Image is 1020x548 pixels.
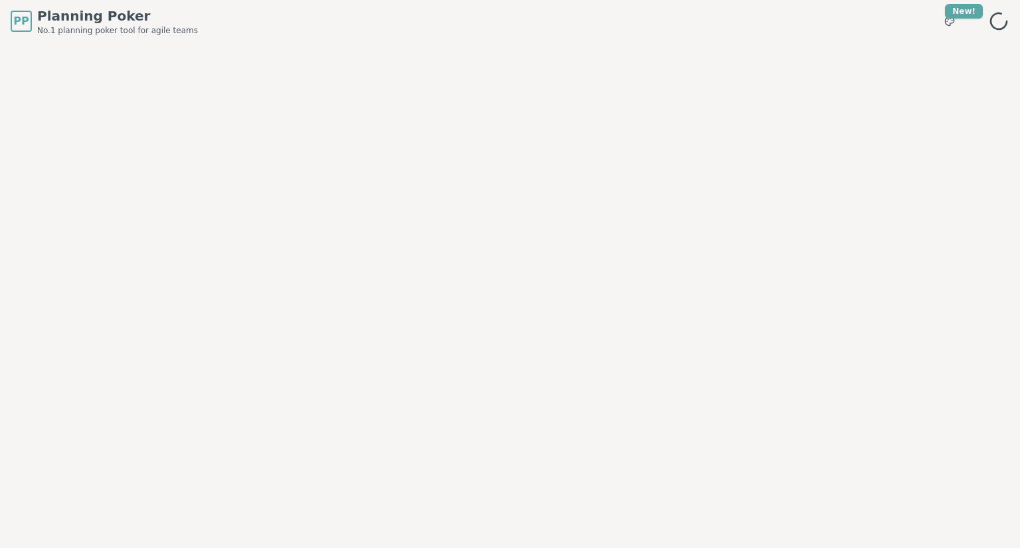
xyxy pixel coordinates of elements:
span: PP [13,13,29,29]
a: PPPlanning PokerNo.1 planning poker tool for agile teams [11,7,198,36]
span: Planning Poker [37,7,198,25]
div: New! [945,4,983,19]
span: No.1 planning poker tool for agile teams [37,25,198,36]
button: New! [938,9,962,33]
